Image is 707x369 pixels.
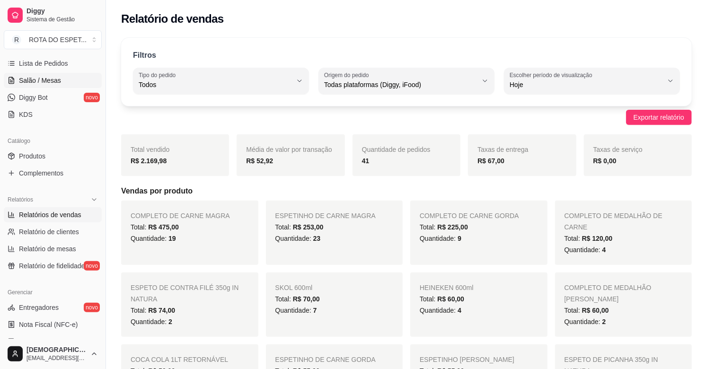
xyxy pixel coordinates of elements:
a: Controle de caixa [4,334,102,349]
span: 19 [168,235,176,242]
button: [DEMOGRAPHIC_DATA][EMAIL_ADDRESS][DOMAIN_NAME] [4,343,102,365]
span: Quantidade: [131,318,172,325]
div: ROTA DO ESPET ... [29,35,87,44]
a: Produtos [4,149,102,164]
button: Exportar relatório [626,110,692,125]
span: Entregadores [19,303,59,312]
a: Complementos [4,166,102,181]
span: Diggy Bot [19,93,48,102]
a: Relatório de mesas [4,241,102,256]
span: Quantidade: [565,318,606,325]
span: Lista de Pedidos [19,59,68,68]
span: KDS [19,110,33,119]
span: Total: [131,307,175,314]
span: Salão / Mesas [19,76,61,85]
span: SKOL 600ml [275,284,313,291]
span: Taxas de serviço [593,146,643,153]
strong: 41 [362,157,370,165]
span: R [12,35,21,44]
span: R$ 60,00 [582,307,609,314]
span: ESPETINHO DE CARNE MAGRA [275,212,376,220]
span: Total: [565,235,613,242]
strong: R$ 52,92 [246,157,273,165]
span: Total: [420,295,464,303]
p: Filtros [133,50,156,61]
span: Relatório de clientes [19,227,79,237]
span: COMPLETO DE CARNE GORDA [420,212,519,220]
a: KDS [4,107,102,122]
span: R$ 225,00 [437,223,468,231]
span: Quantidade: [131,235,176,242]
span: 9 [458,235,461,242]
span: Total: [565,307,609,314]
span: Quantidade: [420,235,461,242]
span: 2 [168,318,172,325]
span: 4 [602,246,606,254]
span: Nota Fiscal (NFC-e) [19,320,78,329]
span: R$ 120,00 [582,235,613,242]
span: Relatório de mesas [19,244,76,254]
span: Todos [139,80,292,89]
a: Relatório de clientes [4,224,102,239]
div: Gerenciar [4,285,102,300]
span: 23 [313,235,321,242]
span: Exportar relatório [634,112,684,123]
h2: Relatório de vendas [121,11,224,26]
span: ESPETINHO [PERSON_NAME] [420,356,514,363]
span: Taxas de entrega [477,146,528,153]
span: [DEMOGRAPHIC_DATA] [27,346,87,354]
span: R$ 253,00 [293,223,324,231]
a: Salão / Mesas [4,73,102,88]
strong: R$ 67,00 [477,157,504,165]
span: Controle de caixa [19,337,71,346]
a: Entregadoresnovo [4,300,102,315]
a: Relatório de fidelidadenovo [4,258,102,273]
span: Relatórios de vendas [19,210,81,220]
label: Origem do pedido [324,71,372,79]
a: Relatórios de vendas [4,207,102,222]
span: R$ 70,00 [293,295,320,303]
span: 7 [313,307,317,314]
span: Total: [275,295,320,303]
strong: R$ 0,00 [593,157,617,165]
span: Complementos [19,168,63,178]
span: Relatório de fidelidade [19,261,85,271]
span: HEINEKEN 600ml [420,284,474,291]
button: Select a team [4,30,102,49]
span: Hoje [510,80,663,89]
span: ESPETINHO DE CARNE GORDA [275,356,376,363]
a: Nota Fiscal (NFC-e) [4,317,102,332]
span: 4 [458,307,461,314]
strong: R$ 2.169,98 [131,157,167,165]
span: Quantidade: [420,307,461,314]
span: ESPETO DE CONTRA FILÉ 350g IN NATURA [131,284,239,303]
button: Tipo do pedidoTodos [133,68,309,94]
span: Total vendido [131,146,170,153]
span: R$ 74,00 [148,307,175,314]
span: Total: [131,223,179,231]
span: Média de valor por transação [246,146,332,153]
span: Diggy [27,7,98,16]
label: Escolher período de visualização [510,71,595,79]
button: Origem do pedidoTodas plataformas (Diggy, iFood) [318,68,495,94]
span: Sistema de Gestão [27,16,98,23]
label: Tipo do pedido [139,71,179,79]
span: [EMAIL_ADDRESS][DOMAIN_NAME] [27,354,87,362]
span: COMPLETO DE CARNE MAGRA [131,212,230,220]
a: Diggy Botnovo [4,90,102,105]
h5: Vendas por produto [121,185,692,197]
span: R$ 60,00 [437,295,464,303]
span: R$ 475,00 [148,223,179,231]
div: Catálogo [4,133,102,149]
span: COMPLETO DE MEDALHÃO DE CARNE [565,212,663,231]
span: COMPLETO DE MEDALHÃO [PERSON_NAME] [565,284,652,303]
a: DiggySistema de Gestão [4,4,102,26]
span: Relatórios [8,196,33,203]
a: Lista de Pedidos [4,56,102,71]
span: Quantidade: [275,235,321,242]
button: Escolher período de visualizaçãoHoje [504,68,680,94]
span: Quantidade: [565,246,606,254]
span: Total: [420,223,468,231]
span: COCA COLA 1LT RETORNÁVEL [131,356,228,363]
span: 2 [602,318,606,325]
